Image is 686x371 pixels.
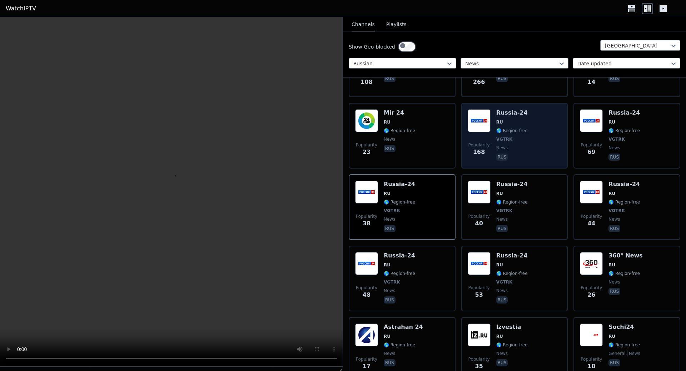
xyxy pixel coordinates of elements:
[580,109,603,132] img: Russia-24
[468,252,491,275] img: Russia-24
[468,142,490,148] span: Popularity
[473,78,485,86] span: 266
[384,296,396,304] p: rus
[356,214,377,219] span: Popularity
[496,342,528,348] span: 🌎 Region-free
[468,109,491,132] img: Russia-24
[608,199,640,205] span: 🌎 Region-free
[580,252,603,275] img: 360° News
[363,219,371,228] span: 38
[608,109,640,116] h6: Russia-24
[608,351,625,356] span: general
[587,291,595,299] span: 26
[496,252,528,259] h6: Russia-24
[496,199,528,205] span: 🌎 Region-free
[384,334,391,339] span: RU
[496,225,508,232] p: rus
[384,208,400,214] span: VGTRK
[6,4,36,13] a: WatchIPTV
[384,262,391,268] span: RU
[473,148,485,156] span: 168
[384,225,396,232] p: rus
[384,75,396,82] p: rus
[384,359,396,366] p: rus
[468,214,490,219] span: Popularity
[352,18,375,31] button: Channels
[384,216,395,222] span: news
[496,145,508,151] span: news
[475,291,483,299] span: 53
[581,142,602,148] span: Popularity
[384,119,391,125] span: RU
[384,351,395,356] span: news
[355,109,378,132] img: Mir 24
[355,324,378,346] img: Astrahan 24
[496,351,508,356] span: news
[496,262,503,268] span: RU
[608,136,625,142] span: VGTRK
[608,324,640,331] h6: Sochi24
[468,324,491,346] img: Izvestia
[384,128,415,134] span: 🌎 Region-free
[608,225,620,232] p: rus
[384,181,415,188] h6: Russia-24
[384,199,415,205] span: 🌎 Region-free
[608,119,615,125] span: RU
[349,43,395,50] label: Show Geo-blocked
[608,252,643,259] h6: 360° News
[608,271,640,276] span: 🌎 Region-free
[384,279,400,285] span: VGTRK
[356,356,377,362] span: Popularity
[608,334,615,339] span: RU
[475,362,483,371] span: 35
[356,142,377,148] span: Popularity
[581,356,602,362] span: Popularity
[496,109,528,116] h6: Russia-24
[468,356,490,362] span: Popularity
[587,219,595,228] span: 44
[608,208,625,214] span: VGTRK
[361,78,372,86] span: 108
[363,362,371,371] span: 17
[496,324,528,331] h6: Izvestia
[496,296,508,304] p: rus
[496,75,508,82] p: rus
[496,208,513,214] span: VGTRK
[496,181,528,188] h6: Russia-24
[496,154,508,161] p: rus
[496,279,513,285] span: VGTRK
[580,324,603,346] img: Sochi24
[496,288,508,294] span: news
[608,181,640,188] h6: Russia-24
[608,288,620,295] p: rus
[580,181,603,204] img: Russia-24
[608,359,620,366] p: rus
[587,148,595,156] span: 69
[363,148,371,156] span: 23
[384,252,415,259] h6: Russia-24
[496,128,528,134] span: 🌎 Region-free
[496,216,508,222] span: news
[496,119,503,125] span: RU
[581,214,602,219] span: Popularity
[384,271,415,276] span: 🌎 Region-free
[468,181,491,204] img: Russia-24
[496,271,528,276] span: 🌎 Region-free
[386,18,407,31] button: Playlists
[384,145,396,152] p: rus
[496,359,508,366] p: rus
[356,285,377,291] span: Popularity
[496,334,503,339] span: RU
[355,181,378,204] img: Russia-24
[608,342,640,348] span: 🌎 Region-free
[587,78,595,86] span: 14
[475,219,483,228] span: 40
[384,191,391,196] span: RU
[384,342,415,348] span: 🌎 Region-free
[608,262,615,268] span: RU
[468,285,490,291] span: Popularity
[355,252,378,275] img: Russia-24
[627,351,640,356] span: news
[608,191,615,196] span: RU
[608,128,640,134] span: 🌎 Region-free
